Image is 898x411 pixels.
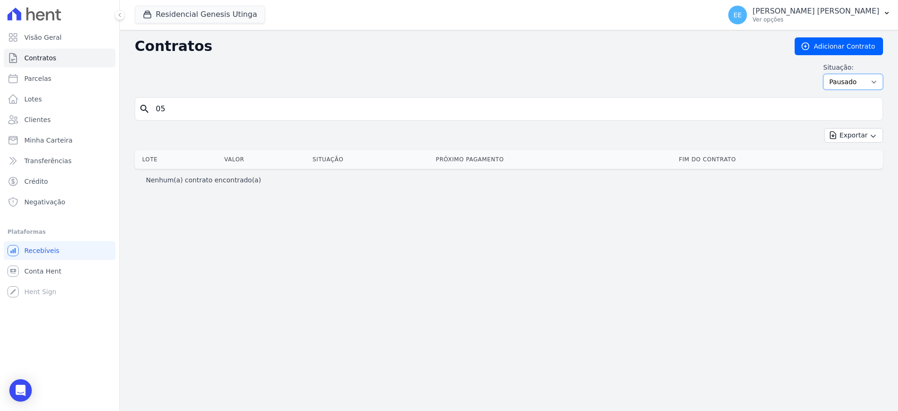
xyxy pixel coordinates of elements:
[135,150,220,169] th: Lote
[146,175,261,185] p: Nenhum(a) contrato encontrado(a)
[24,246,59,255] span: Recebíveis
[4,172,116,191] a: Crédito
[7,226,112,238] div: Plataformas
[4,193,116,211] a: Negativação
[135,38,780,55] h2: Contratos
[432,150,675,169] th: Próximo Pagamento
[4,90,116,108] a: Lotes
[4,49,116,67] a: Contratos
[24,267,61,276] span: Conta Hent
[795,37,883,55] a: Adicionar Contrato
[4,110,116,129] a: Clientes
[721,2,898,28] button: EE [PERSON_NAME] [PERSON_NAME] Ver opções
[4,28,116,47] a: Visão Geral
[24,74,51,83] span: Parcelas
[150,100,879,118] input: Buscar por nome do lote
[675,150,883,169] th: Fim do Contrato
[24,177,48,186] span: Crédito
[139,103,150,115] i: search
[24,115,51,124] span: Clientes
[733,12,742,18] span: EE
[24,53,56,63] span: Contratos
[753,7,879,16] p: [PERSON_NAME] [PERSON_NAME]
[4,241,116,260] a: Recebíveis
[753,16,879,23] p: Ver opções
[135,6,265,23] button: Residencial Genesis Utinga
[24,33,62,42] span: Visão Geral
[823,63,883,72] label: Situação:
[24,156,72,166] span: Transferências
[4,151,116,170] a: Transferências
[220,150,309,169] th: Valor
[24,136,72,145] span: Minha Carteira
[24,94,42,104] span: Lotes
[309,150,432,169] th: Situação
[24,197,65,207] span: Negativação
[9,379,32,402] div: Open Intercom Messenger
[4,262,116,281] a: Conta Hent
[4,69,116,88] a: Parcelas
[4,131,116,150] a: Minha Carteira
[824,128,883,143] button: Exportar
